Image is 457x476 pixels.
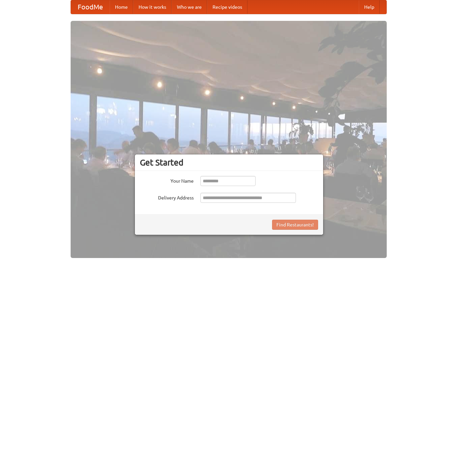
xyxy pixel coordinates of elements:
[207,0,247,14] a: Recipe videos
[140,176,194,184] label: Your Name
[110,0,133,14] a: Home
[140,157,318,168] h3: Get Started
[71,0,110,14] a: FoodMe
[359,0,380,14] a: Help
[172,0,207,14] a: Who we are
[133,0,172,14] a: How it works
[140,193,194,201] label: Delivery Address
[272,220,318,230] button: Find Restaurants!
